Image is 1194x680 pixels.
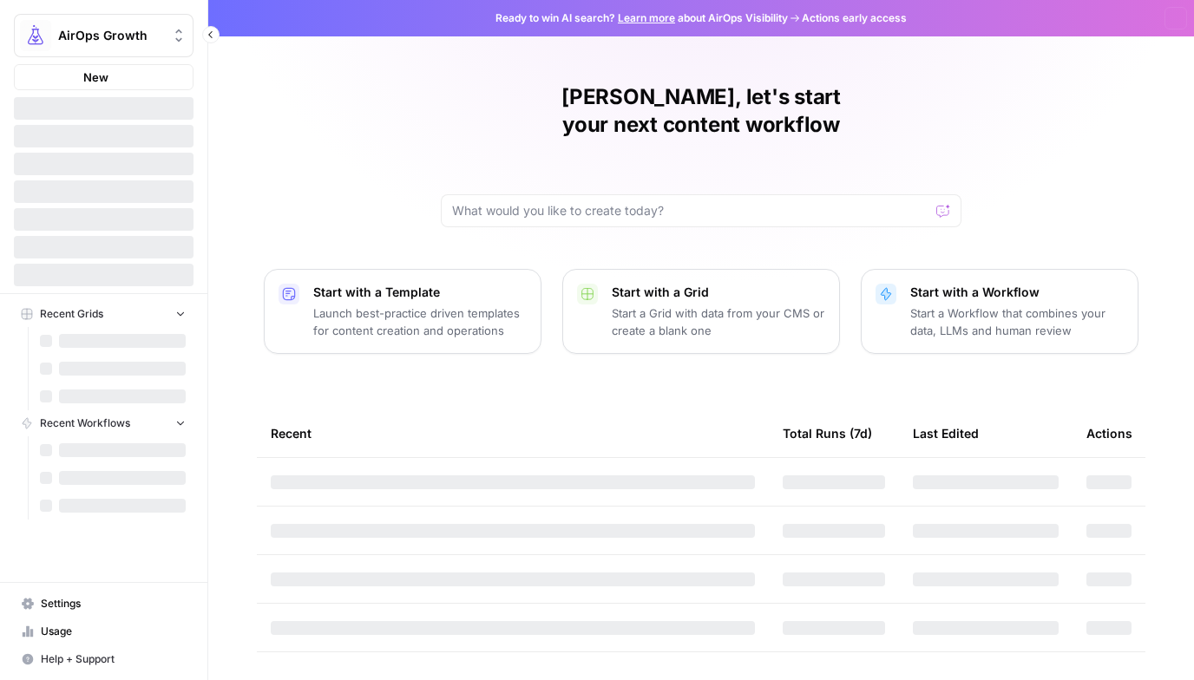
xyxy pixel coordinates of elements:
[271,409,755,457] div: Recent
[41,596,186,611] span: Settings
[41,651,186,667] span: Help + Support
[14,618,194,645] a: Usage
[40,415,130,431] span: Recent Workflows
[612,284,825,301] p: Start with a Grid
[313,284,527,301] p: Start with a Template
[40,306,103,322] span: Recent Grids
[562,269,840,354] button: Start with a GridStart a Grid with data from your CMS or create a blank one
[58,27,163,44] span: AirOps Growth
[83,69,108,86] span: New
[14,645,194,673] button: Help + Support
[14,590,194,618] a: Settings
[14,301,194,327] button: Recent Grids
[910,304,1124,339] p: Start a Workflow that combines your data, LLMs and human review
[441,83,961,139] h1: [PERSON_NAME], let's start your next content workflow
[802,10,907,26] span: Actions early access
[14,14,194,57] button: Workspace: AirOps Growth
[612,304,825,339] p: Start a Grid with data from your CMS or create a blank one
[913,409,979,457] div: Last Edited
[452,202,929,219] input: What would you like to create today?
[313,304,527,339] p: Launch best-practice driven templates for content creation and operations
[783,409,872,457] div: Total Runs (7d)
[264,269,541,354] button: Start with a TemplateLaunch best-practice driven templates for content creation and operations
[910,284,1124,301] p: Start with a Workflow
[861,269,1138,354] button: Start with a WorkflowStart a Workflow that combines your data, LLMs and human review
[1086,409,1132,457] div: Actions
[495,10,788,26] span: Ready to win AI search? about AirOps Visibility
[618,11,675,24] a: Learn more
[20,20,51,51] img: AirOps Growth Logo
[14,410,194,436] button: Recent Workflows
[41,624,186,639] span: Usage
[14,64,194,90] button: New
